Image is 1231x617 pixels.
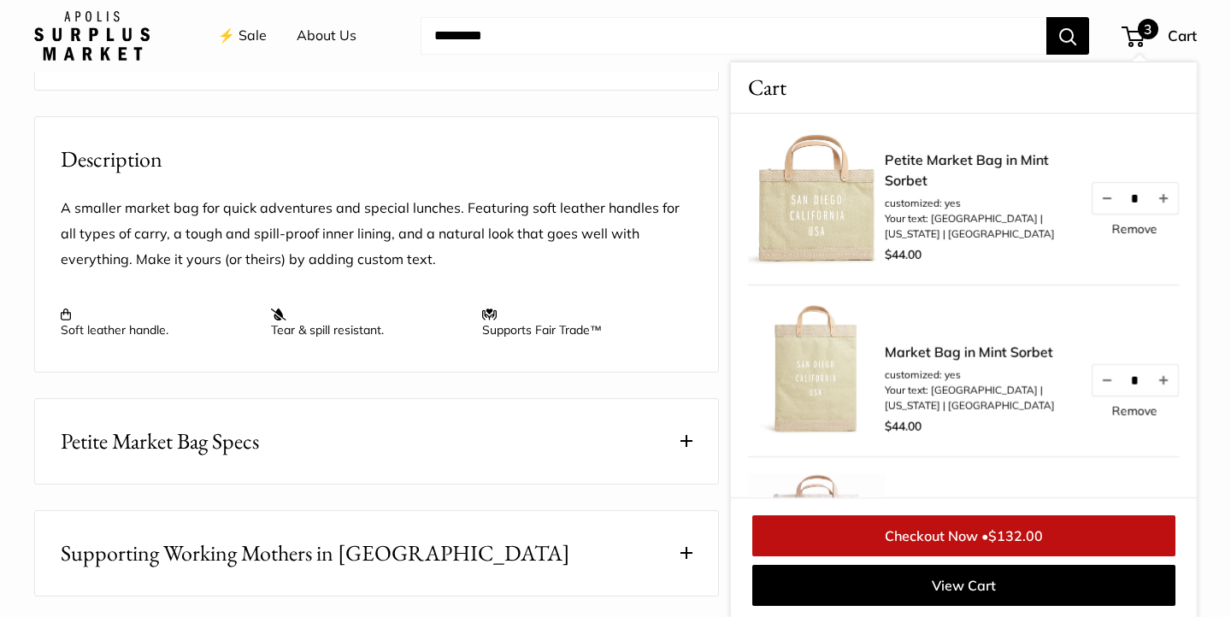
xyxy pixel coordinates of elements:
[1138,19,1158,39] span: 3
[61,425,259,458] span: Petite Market Bag Specs
[218,23,267,49] a: ⚡️ Sale
[752,565,1175,606] a: View Cart
[885,247,922,262] span: $44.00
[752,515,1175,556] a: Checkout Now •$132.00
[748,474,885,611] img: description_Make it yours with personalized text
[988,527,1043,544] span: $132.00
[35,399,718,484] button: Petite Market Bag Specs
[482,307,675,338] p: Supports Fair Trade™
[885,367,1073,383] li: customized: yes
[885,150,1073,191] a: Petite Market Bag in Mint Sorbet
[1093,365,1122,396] button: Decrease quantity by 1
[1093,183,1122,214] button: Decrease quantity by 1
[421,17,1046,55] input: Search...
[885,419,922,434] span: $44.00
[1112,405,1157,417] a: Remove
[1123,22,1197,50] a: 3 Cart
[34,11,150,61] img: Apolis: Surplus Market
[1149,365,1178,396] button: Increase quantity by 1
[1168,26,1197,44] span: Cart
[885,211,1073,242] li: Your text: [GEOGRAPHIC_DATA] | [US_STATE] | [GEOGRAPHIC_DATA]
[885,383,1073,414] li: Your text: [GEOGRAPHIC_DATA] | [US_STATE] | [GEOGRAPHIC_DATA]
[61,537,570,570] span: Supporting Working Mothers in [GEOGRAPHIC_DATA]
[297,23,356,49] a: About Us
[885,196,1073,211] li: customized: yes
[1112,223,1157,235] a: Remove
[61,307,254,338] p: Soft leather handle.
[35,511,718,596] button: Supporting Working Mothers in [GEOGRAPHIC_DATA]
[271,307,464,338] p: Tear & spill resistant.
[1046,17,1089,55] button: Search
[1122,373,1149,387] input: Quantity
[1122,191,1149,205] input: Quantity
[61,143,692,176] h2: Description
[748,71,786,104] span: Cart
[885,342,1073,362] a: Market Bag in Mint Sorbet
[885,493,1073,534] a: Market Bag in [GEOGRAPHIC_DATA]
[1149,183,1178,214] button: Increase quantity by 1
[61,196,692,273] p: A smaller market bag for quick adventures and special lunches. Featuring soft leather handles for...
